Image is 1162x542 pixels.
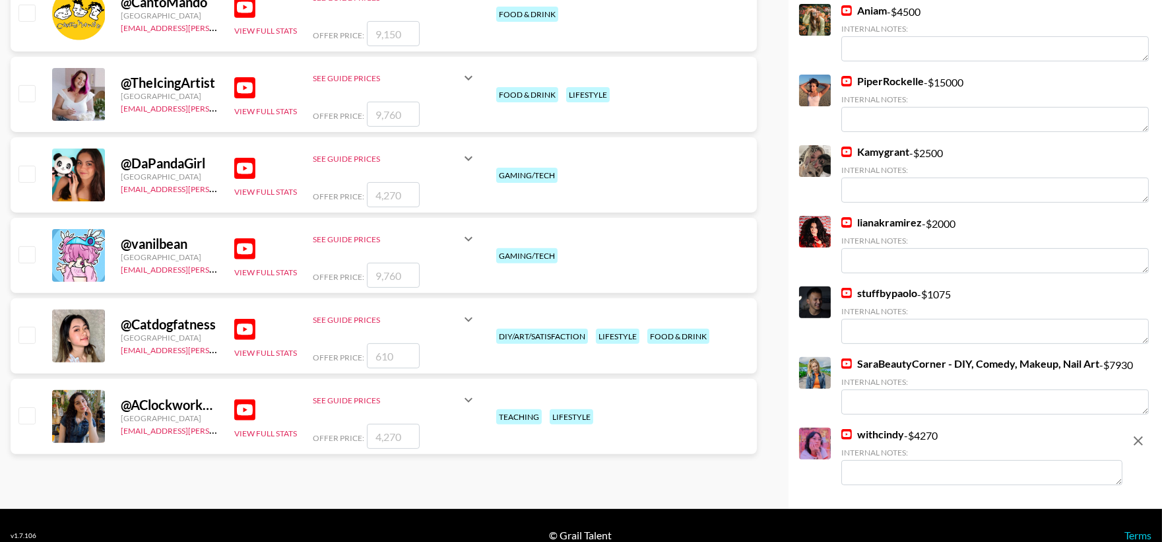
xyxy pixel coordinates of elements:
[313,304,476,335] div: See Guide Prices
[841,94,1149,104] div: Internal Notes:
[841,428,1122,485] div: - $ 4270
[841,287,1149,344] div: - $ 1075
[121,155,218,172] div: @ DaPandaGirl
[121,182,316,194] a: [EMAIL_ADDRESS][PERSON_NAME][DOMAIN_NAME]
[313,191,364,201] span: Offer Price:
[121,75,218,91] div: @ TheIcingArtist
[496,329,588,344] div: diy/art/satisfaction
[234,77,255,98] img: YouTube
[313,30,364,40] span: Offer Price:
[367,424,420,449] input: 4,270
[234,187,297,197] button: View Full Stats
[121,413,218,423] div: [GEOGRAPHIC_DATA]
[121,236,218,252] div: @ vanilbean
[121,91,218,101] div: [GEOGRAPHIC_DATA]
[841,145,1149,203] div: - $ 2500
[121,101,316,114] a: [EMAIL_ADDRESS][PERSON_NAME][DOMAIN_NAME]
[121,262,316,275] a: [EMAIL_ADDRESS][PERSON_NAME][DOMAIN_NAME]
[313,384,476,416] div: See Guide Prices
[121,11,218,20] div: [GEOGRAPHIC_DATA]
[313,395,461,405] div: See Guide Prices
[841,216,1149,273] div: - $ 2000
[11,531,36,540] div: v 1.7.106
[841,4,887,17] a: Aniam
[234,106,297,116] button: View Full Stats
[841,357,1149,415] div: - $ 7930
[841,145,909,158] a: Kamygrant
[841,217,852,228] img: YouTube
[841,288,852,298] img: YouTube
[367,182,420,207] input: 4,270
[234,26,297,36] button: View Full Stats
[841,5,852,16] img: YouTube
[121,333,218,343] div: [GEOGRAPHIC_DATA]
[234,267,297,277] button: View Full Stats
[234,348,297,358] button: View Full Stats
[234,238,255,259] img: YouTube
[234,428,297,438] button: View Full Stats
[841,377,1149,387] div: Internal Notes:
[234,319,255,340] img: YouTube
[367,263,420,288] input: 9,760
[313,154,461,164] div: See Guide Prices
[496,87,558,102] div: food & drink
[367,343,420,368] input: 610
[1124,529,1151,541] a: Terms
[841,448,1122,457] div: Internal Notes:
[1125,428,1151,454] button: remove
[496,7,558,22] div: food & drink
[841,236,1149,246] div: Internal Notes:
[313,433,364,443] span: Offer Price:
[841,357,1099,370] a: SaraBeautyCorner - DIY, Comedy, Makeup, Nail Art
[496,168,558,183] div: gaming/tech
[841,75,924,88] a: PiperRockelle
[121,316,218,333] div: @ Catdogfatness
[841,358,852,369] img: YouTube
[841,216,922,229] a: lianakramirez
[841,4,1149,61] div: - $ 4500
[313,111,364,121] span: Offer Price:
[121,20,316,33] a: [EMAIL_ADDRESS][PERSON_NAME][DOMAIN_NAME]
[647,329,709,344] div: food & drink
[313,315,461,325] div: See Guide Prices
[841,429,852,440] img: YouTube
[841,165,1149,175] div: Internal Notes:
[367,102,420,127] input: 9,760
[313,223,476,255] div: See Guide Prices
[841,76,852,86] img: YouTube
[841,24,1149,34] div: Internal Notes:
[841,428,904,441] a: withcindy
[121,343,316,355] a: [EMAIL_ADDRESS][PERSON_NAME][DOMAIN_NAME]
[496,409,542,424] div: teaching
[566,87,610,102] div: lifestyle
[367,21,420,46] input: 9,150
[121,252,218,262] div: [GEOGRAPHIC_DATA]
[121,172,218,182] div: [GEOGRAPHIC_DATA]
[313,143,476,174] div: See Guide Prices
[841,75,1149,132] div: - $ 15000
[313,234,461,244] div: See Guide Prices
[596,329,639,344] div: lifestyle
[234,158,255,179] img: YouTube
[841,147,852,157] img: YouTube
[313,353,364,362] span: Offer Price:
[121,397,218,413] div: @ AClockworkReader
[841,306,1149,316] div: Internal Notes:
[234,399,255,421] img: YouTube
[550,409,593,424] div: lifestyle
[549,529,612,542] div: © Grail Talent
[313,272,364,282] span: Offer Price:
[496,248,558,263] div: gaming/tech
[121,423,316,436] a: [EMAIL_ADDRESS][PERSON_NAME][DOMAIN_NAME]
[313,73,461,83] div: See Guide Prices
[313,62,476,94] div: See Guide Prices
[841,287,917,300] a: stuffbypaolo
